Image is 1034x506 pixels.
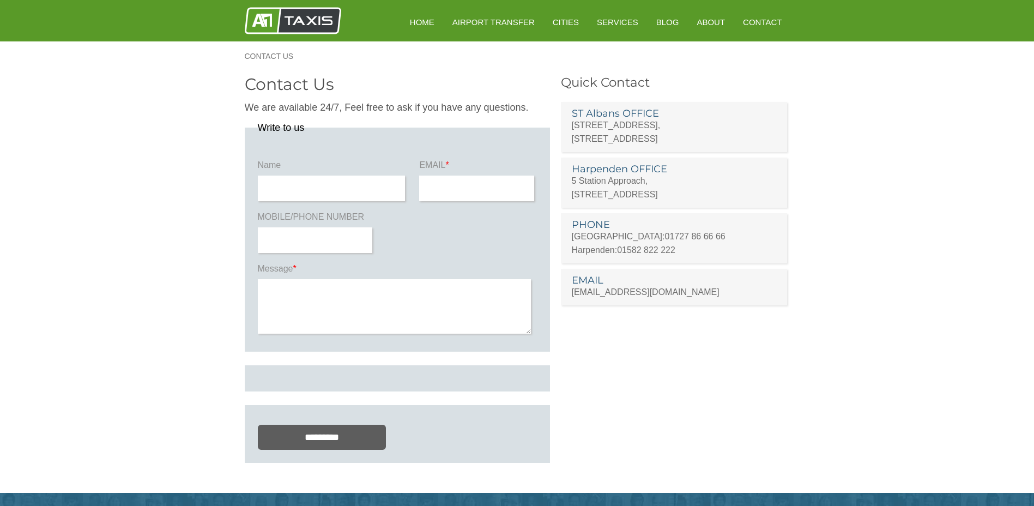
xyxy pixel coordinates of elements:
a: Airport Transfer [445,9,542,35]
p: Harpenden: [572,243,777,257]
a: Services [589,9,646,35]
a: [EMAIL_ADDRESS][DOMAIN_NAME] [572,287,719,297]
label: MOBILE/PHONE NUMBER [258,211,375,227]
a: 01727 86 66 66 [665,232,725,241]
h3: ST Albans OFFICE [572,109,777,118]
a: Contact Us [245,52,305,60]
label: EMAIL [419,159,536,176]
img: A1 Taxis [245,7,341,34]
a: About [689,9,733,35]
h3: Quick Contact [561,76,790,89]
label: Message [258,263,537,279]
a: HOME [402,9,442,35]
a: Blog [649,9,687,35]
p: [STREET_ADDRESS], [STREET_ADDRESS] [572,118,777,146]
p: [GEOGRAPHIC_DATA]: [572,230,777,243]
p: 5 Station Approach, [STREET_ADDRESS] [572,174,777,201]
a: 01582 822 222 [617,245,675,255]
h3: PHONE [572,220,777,230]
h3: Harpenden OFFICE [572,164,777,174]
h2: Contact Us [245,76,550,93]
p: We are available 24/7, Feel free to ask if you have any questions. [245,101,550,115]
a: Cities [545,9,586,35]
legend: Write to us [258,123,305,132]
a: Contact [735,9,789,35]
h3: EMAIL [572,275,777,285]
label: Name [258,159,408,176]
